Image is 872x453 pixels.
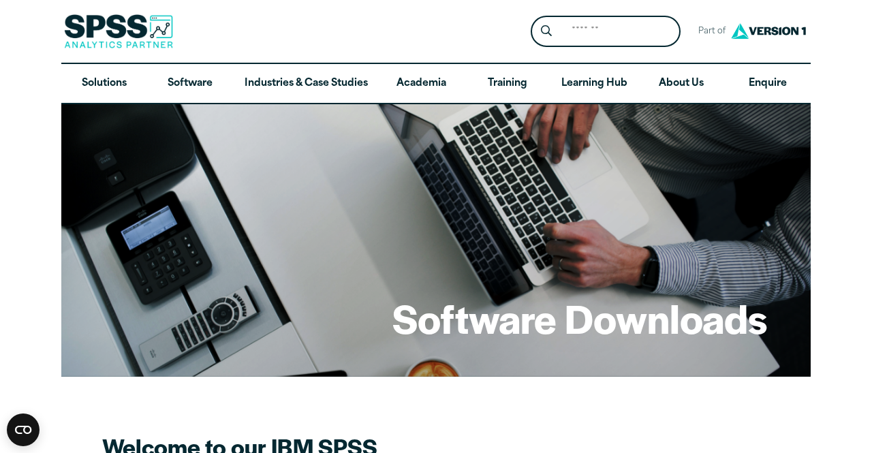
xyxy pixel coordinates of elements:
img: SPSS Analytics Partner [64,14,173,48]
a: Training [465,64,550,104]
span: Part of [691,22,728,42]
nav: Desktop version of site main menu [61,64,811,104]
a: Software [147,64,233,104]
a: Solutions [61,64,147,104]
a: Learning Hub [550,64,638,104]
img: Version1 Logo [728,18,809,44]
svg: Search magnifying glass icon [541,25,552,37]
a: Academia [379,64,465,104]
a: Enquire [725,64,811,104]
form: Site Header Search Form [531,16,681,48]
a: Industries & Case Studies [234,64,379,104]
a: About Us [638,64,724,104]
button: Open CMP widget [7,413,40,446]
h1: Software Downloads [392,292,767,345]
button: Search magnifying glass icon [534,19,559,44]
